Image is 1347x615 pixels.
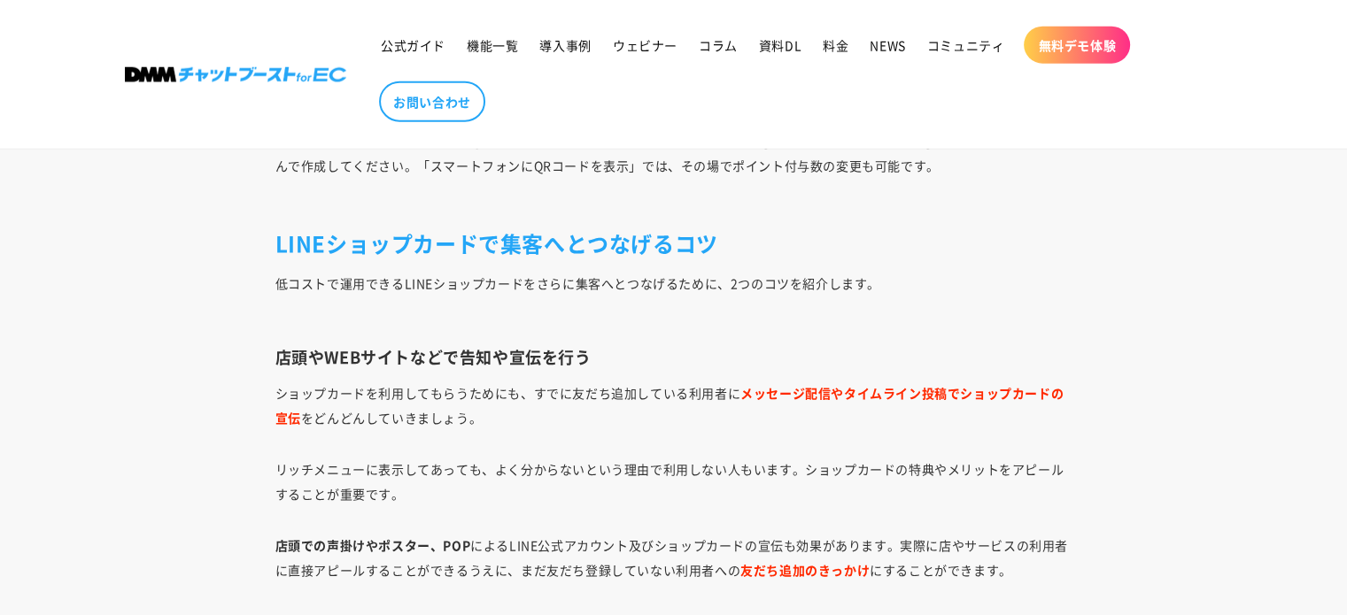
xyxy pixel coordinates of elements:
a: 料金 [812,27,859,64]
p: 管理アプリからポイント付与用のQRコードを作成する場合は、 または から選んで作成してください。「スマートフォンにQRコードを表示」では、その場でポイント付与数の変更も可能です。 [275,128,1072,203]
h2: LINEショップカードで集客へとつなげるコツ [275,229,1072,257]
p: 低コストで運用できるLINEショップカードをさらに集客へとつなげるために、2つのコツを紹介します。 [275,271,1072,320]
span: NEWS [870,37,905,53]
p: ショップカードを利用してもらうためにも、すでに友だち追加している利用者に をどんどんしていきましょう。 [275,381,1072,430]
p: リッチメニューに表示してあっても、よく分からないという理由で利用しない人もいます。ショップカードの特典やメリットをアピールすることが重要です。 [275,457,1072,506]
a: コミュニティ [917,27,1016,64]
a: 公式ガイド [370,27,456,64]
a: ウェビナー [602,27,688,64]
a: コラム [688,27,748,64]
span: 無料デモ体験 [1038,37,1116,53]
a: 無料デモ体験 [1024,27,1130,64]
a: 機能一覧 [456,27,529,64]
span: 料金 [823,37,848,53]
a: NEWS [859,27,916,64]
span: 導入事例 [539,37,591,53]
a: 導入事例 [529,27,601,64]
span: 公式ガイド [381,37,445,53]
p: によるLINE公式アカウント及びショップカードの宣伝も効果があります。実際に店やサービスの利用者に直接アピールすることができるうえに、まだ友だち登録していない利用者への にすることができます。 [275,533,1072,582]
img: 株式会社DMM Boost [125,67,346,82]
a: 資料DL [748,27,812,64]
h3: 店頭やWEBサイトなどで告知や宣伝を行う [275,347,1072,367]
span: 資料DL [759,37,801,53]
a: お問い合わせ [379,81,485,122]
b: 店頭での声掛けやポスター、POP [275,536,471,554]
span: コミュニティ [927,37,1005,53]
b: 友だち追加のきっかけ [740,561,870,579]
span: お問い合わせ [393,94,471,110]
span: コラム [699,37,738,53]
span: 機能一覧 [467,37,518,53]
span: ウェビナー [613,37,677,53]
